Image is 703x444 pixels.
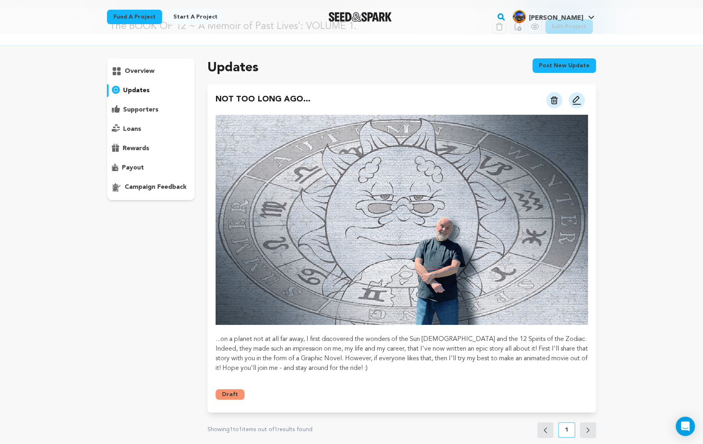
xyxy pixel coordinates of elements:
[125,66,154,76] p: overview
[216,115,588,325] img: 1755810956-01%20TONY%20&%20WALL-1000.jpg
[513,10,583,23] div: Tony W.'s Profile
[107,123,195,136] button: loans
[532,58,596,73] button: Post new update
[208,422,312,438] p: Showing to items out of results found
[216,389,245,400] button: Draft
[216,335,588,373] p: ...on a planet not at all far away, I first discovered the wonders of the Sun [DEMOGRAPHIC_DATA] ...
[676,417,695,436] div: Open Intercom Messenger
[216,94,310,108] h4: NOT TOO LONG AGO...
[511,8,596,25] span: Tony W.'s Profile
[123,105,158,115] p: supporters
[107,181,195,194] button: campaign feedback
[572,95,582,105] img: pencil.svg
[529,15,583,21] span: [PERSON_NAME]
[558,422,575,438] button: 1
[239,427,242,432] span: 1
[167,10,224,24] a: Start a project
[274,427,277,432] span: 1
[230,427,233,432] span: 1
[125,182,187,192] p: campaign feedback
[107,161,195,174] button: payout
[123,124,141,134] p: loans
[551,97,558,104] img: trash.svg
[208,58,259,78] h2: Updates
[329,12,392,22] img: Seed&Spark Logo Dark Mode
[107,142,195,155] button: rewards
[565,426,568,434] span: 1
[107,103,195,116] button: supporters
[329,12,392,22] a: Seed&Spark Homepage
[123,144,149,153] p: rewards
[107,10,162,24] a: Fund a project
[513,10,526,23] img: bd432736ce30c2de.jpg
[511,8,596,23] a: Tony W.'s Profile
[107,84,195,97] button: updates
[122,163,144,173] p: payout
[107,65,195,78] button: overview
[123,86,150,95] p: updates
